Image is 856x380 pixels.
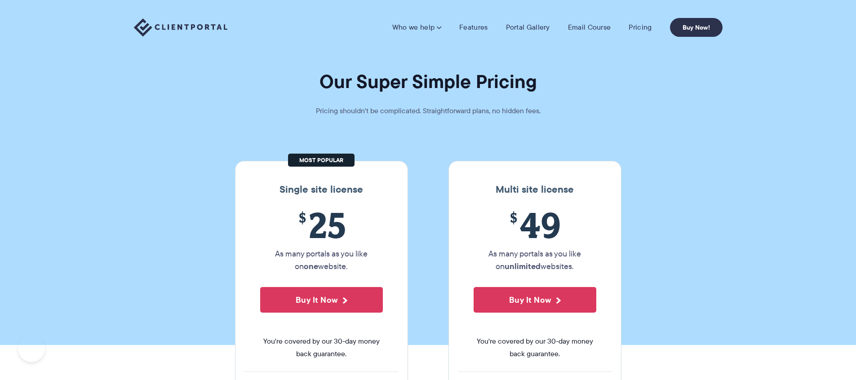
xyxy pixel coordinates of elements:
[474,287,596,313] button: Buy It Now
[505,260,541,272] strong: unlimited
[293,105,563,117] p: Pricing shouldn't be complicated. Straightforward plans, no hidden fees.
[18,335,45,362] iframe: Toggle Customer Support
[474,247,596,273] p: As many portals as you like on websites.
[260,287,383,313] button: Buy It Now
[506,23,550,32] a: Portal Gallery
[244,184,399,195] h3: Single site license
[670,18,723,37] a: Buy Now!
[260,204,383,245] span: 25
[260,247,383,273] p: As many portals as you like on website.
[260,335,383,360] span: You're covered by our 30-day money back guarantee.
[392,23,441,32] a: Who we help
[459,23,488,32] a: Features
[458,184,612,195] h3: Multi site license
[304,260,318,272] strong: one
[474,335,596,360] span: You're covered by our 30-day money back guarantee.
[629,23,652,32] a: Pricing
[568,23,611,32] a: Email Course
[474,204,596,245] span: 49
